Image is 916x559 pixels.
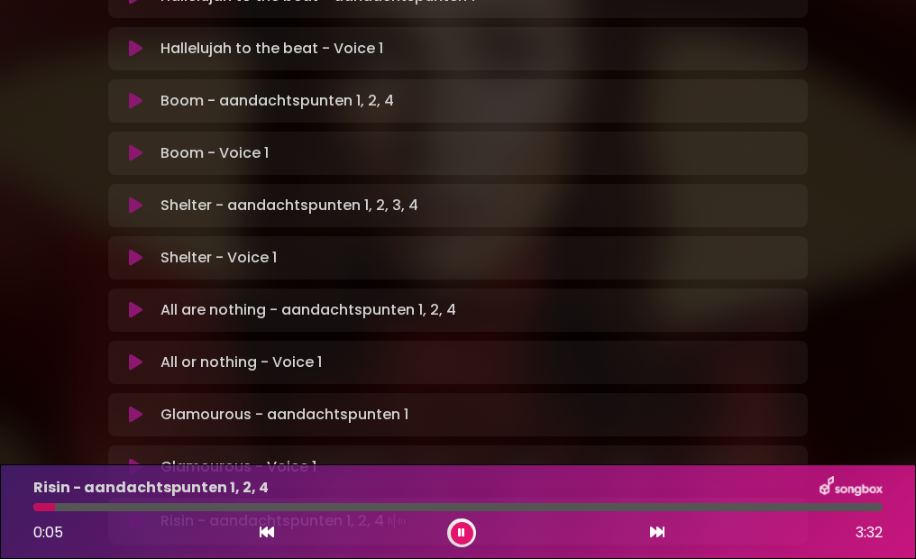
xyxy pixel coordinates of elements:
span: 3:32 [856,522,883,544]
p: Boom - Voice 1 [160,142,269,164]
p: Hallelujah to the beat - Voice 1 [160,38,383,60]
img: songbox-logo-white.png [820,476,883,499]
p: All are nothing - aandachtspunten 1, 2, 4 [160,299,456,321]
span: 0:05 [33,522,63,543]
p: Boom - aandachtspunten 1, 2, 4 [160,90,394,112]
p: Shelter - Voice 1 [160,247,277,269]
p: Risin - aandachtspunten 1, 2, 4 [33,477,269,499]
p: Glamourous - Voice 1 [160,456,316,478]
p: Shelter - aandachtspunten 1, 2, 3, 4 [160,195,418,216]
p: Glamourous - aandachtspunten 1 [160,404,408,426]
p: All or nothing - Voice 1 [160,352,322,373]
